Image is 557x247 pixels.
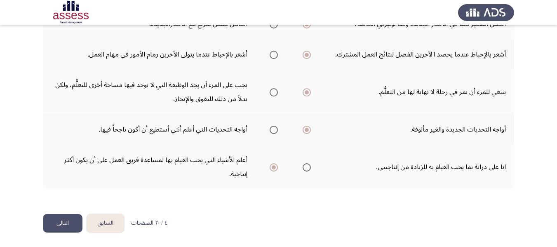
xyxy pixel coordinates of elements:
td: أواجه التحديات التي أعلم أنني أستطيع أن أكون ناجحاً فيها. [43,114,256,145]
td: أشعر بالإحباط عندما يحصد الآخرين الفضل لنتائج العمل المشترك. [322,39,514,70]
mat-radio-group: Select an option [266,47,278,61]
p: ٤ / ٢٠ الصفحات [131,220,167,227]
mat-radio-group: Select an option [299,160,311,174]
button: load previous page [87,214,124,233]
img: Assess Talent Management logo [458,1,514,24]
mat-radio-group: Select an option [266,85,278,99]
mat-radio-group: Select an option [266,160,278,174]
mat-radio-group: Select an option [299,47,311,61]
td: انا على دراية بما يجب القيام به للزيادة من إنتاجيتى. [322,145,514,189]
td: ينبغي للمرء أن يمر في رحلة لا نهاية لها من التعلُّم. [322,70,514,114]
mat-radio-group: Select an option [299,122,311,136]
td: أشعر بالإحباط عندما يتولى الأخرين زمام الأمور في مهام العمل. [43,39,256,70]
mat-radio-group: Select an option [266,122,278,136]
td: أواجه التحديات الجديدة والغير مألوفة. [322,114,514,145]
button: load next page [43,214,82,233]
img: Assessment logo of Potentiality Assessment R2 (EN/AR) [43,1,99,24]
mat-radio-group: Select an option [299,85,311,99]
td: أعلم الأشياء التي يجب القيام بها لمساعدة فريق العمل على أن يكون أكثر إنتاجية. [43,145,256,189]
td: يجب على المرء أن يجد الوظيفة التي لا يوجد فيها مساحة أخرى للتعلُّم، ولكن بدلاً من ذلك للتفوق والإ... [43,70,256,114]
